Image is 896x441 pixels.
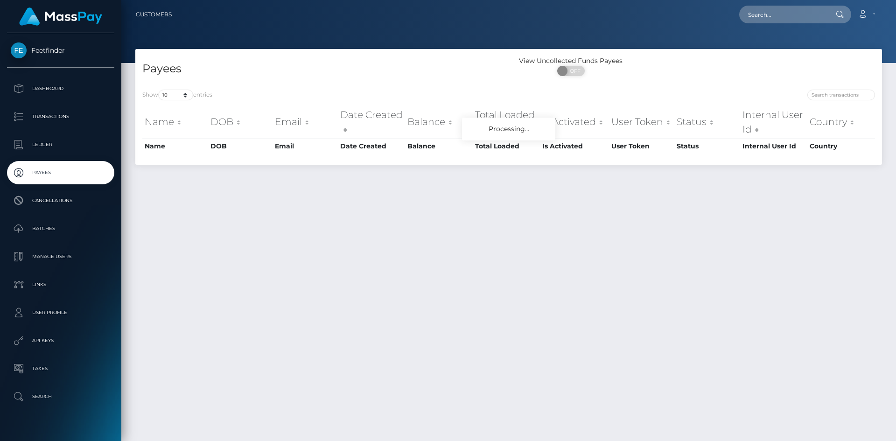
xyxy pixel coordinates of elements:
span: Feetfinder [7,46,114,55]
a: API Keys [7,329,114,352]
th: Status [674,139,740,154]
th: Name [142,139,208,154]
th: DOB [208,139,273,154]
p: Manage Users [11,250,111,264]
p: User Profile [11,306,111,320]
select: Showentries [158,90,193,100]
th: Balance [405,105,473,139]
p: Payees [11,166,111,180]
p: Taxes [11,362,111,376]
span: OFF [562,66,586,76]
th: Email [273,105,338,139]
p: Ledger [11,138,111,152]
a: Dashboard [7,77,114,100]
th: Balance [405,139,473,154]
a: Ledger [7,133,114,156]
th: Internal User Id [740,105,807,139]
th: Total Loaded [473,105,540,139]
div: Processing... [462,118,555,140]
a: Manage Users [7,245,114,268]
th: User Token [609,139,674,154]
p: Links [11,278,111,292]
a: Links [7,273,114,296]
th: Email [273,139,338,154]
h4: Payees [142,61,502,77]
a: User Profile [7,301,114,324]
p: Batches [11,222,111,236]
a: Cancellations [7,189,114,212]
a: Payees [7,161,114,184]
p: Transactions [11,110,111,124]
a: Transactions [7,105,114,128]
th: Internal User Id [740,139,807,154]
p: Search [11,390,111,404]
div: View Uncollected Funds Payees [509,56,633,66]
th: Is Activated [540,105,609,139]
p: Cancellations [11,194,111,208]
th: Is Activated [540,139,609,154]
input: Search transactions [807,90,875,100]
a: Batches [7,217,114,240]
th: Status [674,105,740,139]
th: Date Created [338,105,406,139]
a: Taxes [7,357,114,380]
th: Total Loaded [473,139,540,154]
th: User Token [609,105,674,139]
p: API Keys [11,334,111,348]
th: DOB [208,105,273,139]
input: Search... [739,6,827,23]
a: Search [7,385,114,408]
img: Feetfinder [11,42,27,58]
th: Country [807,105,875,139]
th: Date Created [338,139,406,154]
th: Name [142,105,208,139]
th: Country [807,139,875,154]
a: Customers [136,5,172,24]
img: MassPay Logo [19,7,102,26]
label: Show entries [142,90,212,100]
p: Dashboard [11,82,111,96]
